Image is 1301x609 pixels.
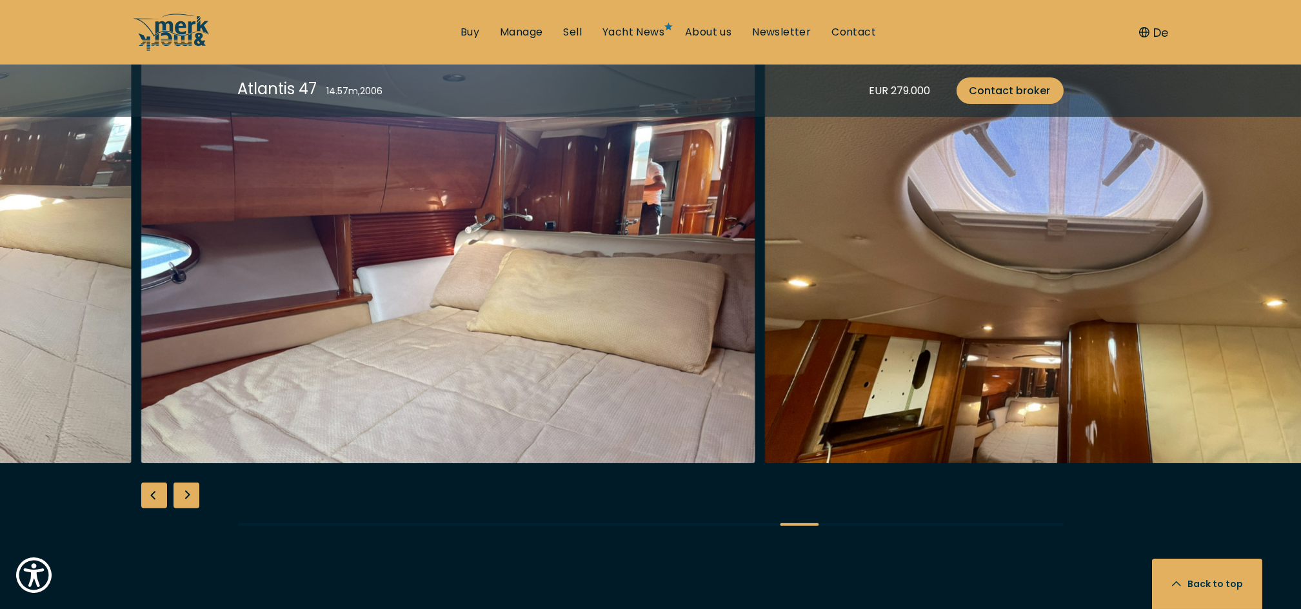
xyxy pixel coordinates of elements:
a: Contact [831,25,876,39]
img: Merk&Merk [141,50,755,463]
button: Back to top [1152,559,1262,609]
a: Sell [563,25,582,39]
div: Previous slide [141,483,167,508]
a: Manage [500,25,542,39]
button: Show Accessibility Preferences [13,554,55,596]
button: De [1139,24,1168,41]
span: Contact broker [969,83,1051,99]
div: EUR 279.000 [869,83,931,99]
div: 14.57 m , 2006 [327,85,383,98]
div: Atlantis 47 [238,77,317,100]
a: Newsletter [752,25,811,39]
a: / [133,41,210,55]
a: Yacht News [602,25,664,39]
a: About us [685,25,731,39]
a: Contact broker [957,77,1064,104]
div: Next slide [174,483,199,508]
a: Buy [461,25,479,39]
